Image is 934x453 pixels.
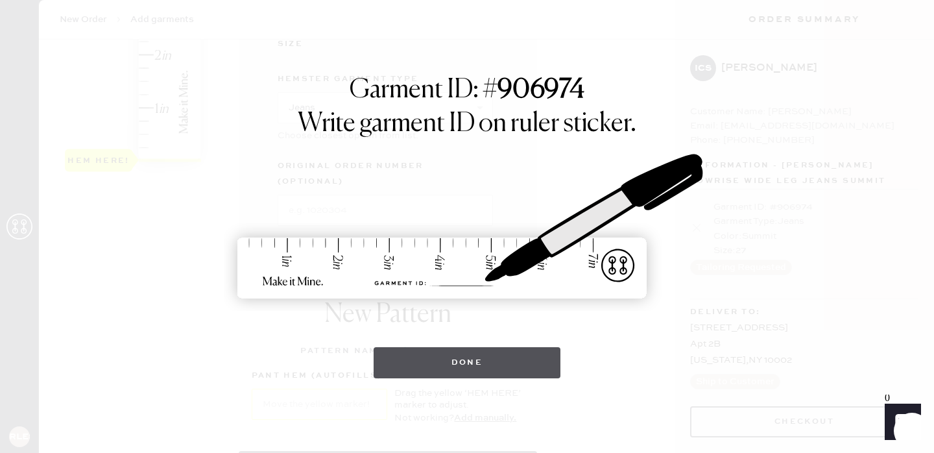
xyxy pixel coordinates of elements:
img: ruler-sticker-sharpie.svg [224,120,710,334]
h1: Write garment ID on ruler sticker. [298,108,636,140]
h1: Garment ID: # [350,75,584,108]
strong: 906974 [497,77,584,103]
iframe: Front Chat [872,395,928,450]
button: Done [374,347,561,378]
